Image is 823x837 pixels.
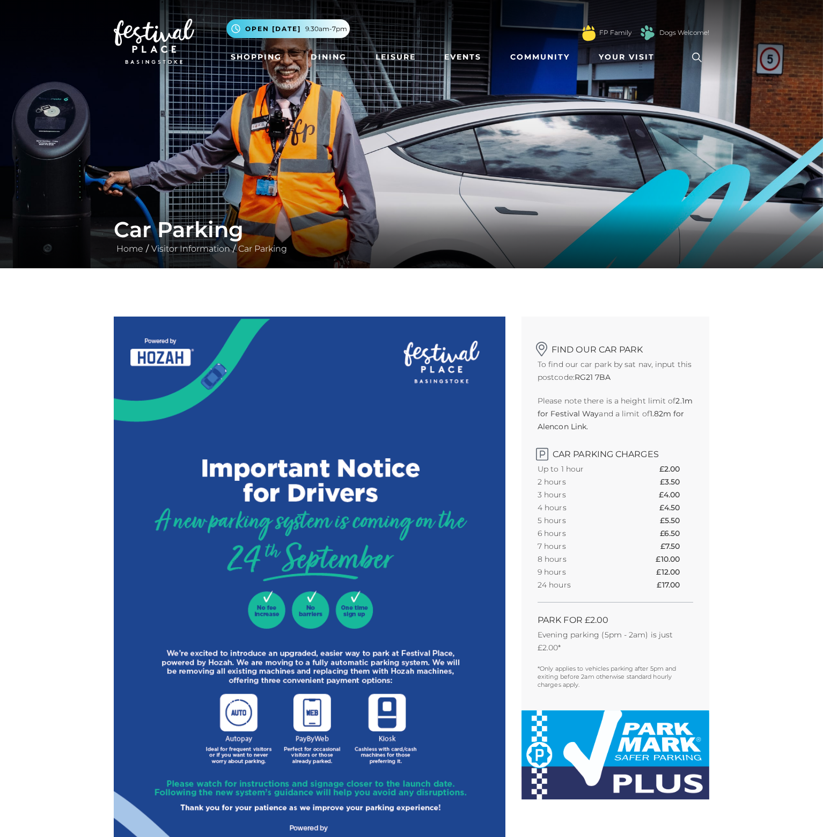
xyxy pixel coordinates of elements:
a: Dogs Welcome! [659,28,709,38]
p: To find our car park by sat nav, input this postcode: [538,358,693,384]
th: 4 hours [538,501,623,514]
img: Park-Mark-Plus-LG.jpeg [521,710,709,799]
p: Please note there is a height limit of and a limit of [538,394,693,433]
th: £12.00 [656,566,693,578]
th: 6 hours [538,527,623,540]
th: 5 hours [538,514,623,527]
th: 24 hours [538,578,623,591]
th: £2.00 [659,462,693,475]
a: Dining [306,47,351,67]
span: Open [DATE] [245,24,301,34]
th: £17.00 [657,578,693,591]
th: £6.50 [660,527,693,540]
div: / / [106,217,717,255]
th: 2 hours [538,475,623,488]
a: Home [114,244,146,254]
h2: Find our car park [538,338,693,355]
p: *Only applies to vehicles parking after 5pm and exiting before 2am otherwise standard hourly char... [538,665,693,689]
th: £3.50 [660,475,693,488]
h2: PARK FOR £2.00 [538,615,693,625]
th: £7.50 [660,540,693,553]
th: £10.00 [656,553,693,566]
h1: Car Parking [114,217,709,243]
a: FP Family [599,28,631,38]
th: Up to 1 hour [538,462,623,475]
th: 3 hours [538,488,623,501]
th: £4.50 [659,501,693,514]
a: Community [506,47,574,67]
a: Car Parking [236,244,290,254]
button: Open [DATE] 9.30am-7pm [226,19,350,38]
span: 9.30am-7pm [305,24,347,34]
a: Events [440,47,486,67]
img: Festival Place Logo [114,19,194,64]
th: £5.50 [660,514,693,527]
h2: Car Parking Charges [538,444,693,459]
strong: RG21 7BA [575,372,611,382]
p: Evening parking (5pm - 2am) is just £2.00* [538,628,693,654]
a: Visitor Information [149,244,233,254]
th: 7 hours [538,540,623,553]
span: Your Visit [599,52,655,63]
a: Your Visit [594,47,664,67]
th: 9 hours [538,566,623,578]
th: £4.00 [659,488,693,501]
a: Shopping [226,47,286,67]
a: Leisure [371,47,420,67]
th: 8 hours [538,553,623,566]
